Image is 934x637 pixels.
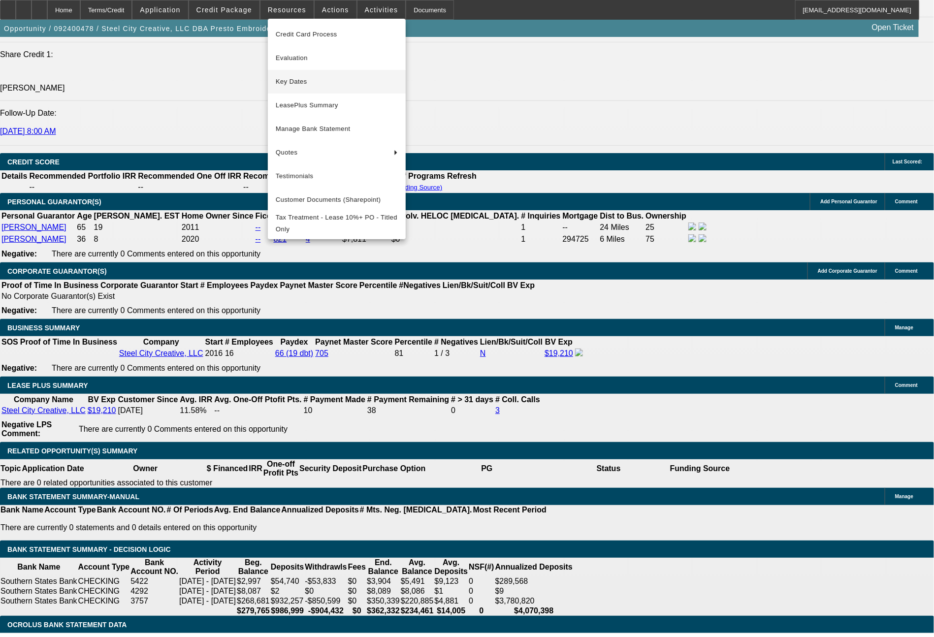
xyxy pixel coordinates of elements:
[276,147,386,159] span: Quotes
[276,76,398,88] span: Key Dates
[276,212,398,235] span: Tax Treatment - Lease 10%+ PO - Titled Only
[276,52,398,64] span: Evaluation
[276,170,398,182] span: Testimonials
[276,29,398,40] span: Credit Card Process
[276,123,398,135] span: Manage Bank Statement
[276,194,398,206] span: Customer Documents (Sharepoint)
[276,99,398,111] span: LeasePlus Summary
